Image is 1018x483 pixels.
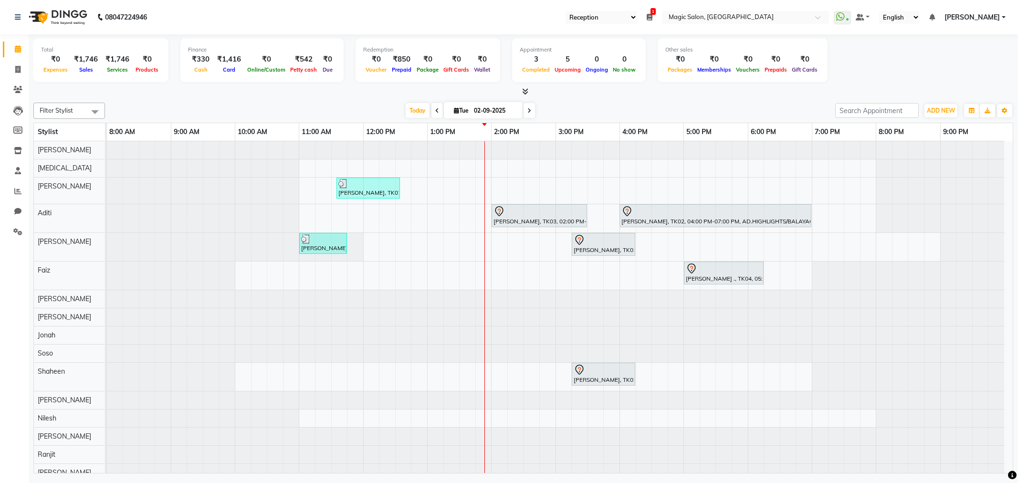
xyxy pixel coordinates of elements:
div: 0 [583,54,610,65]
div: 5 [552,54,583,65]
a: 8:00 PM [876,125,906,139]
div: [PERSON_NAME], TK01, 03:15 PM-04:15 PM, HAIR COLOR Global - Men Stylist [573,234,634,254]
div: [PERSON_NAME], TK02, 04:00 PM-07:00 PM, AD.HIGHLIGHTS/BALAYAGE [620,206,810,226]
span: Vouchers [734,66,762,73]
div: ₹1,416 [213,54,245,65]
a: 11:00 AM [299,125,334,139]
div: [PERSON_NAME] ., TK04, 05:00 PM-06:15 PM, REDKEN TREATMENT Moisture Boost System [685,263,763,283]
div: ₹0 [472,54,493,65]
span: Prepaids [762,66,789,73]
div: Redemption [363,46,493,54]
div: ₹0 [319,54,336,65]
div: ₹0 [734,54,762,65]
a: 9:00 AM [171,125,202,139]
span: Products [133,66,161,73]
span: Services [105,66,130,73]
span: Ongoing [583,66,610,73]
div: Finance [188,46,336,54]
div: [PERSON_NAME], TK05, 11:00 AM-11:45 AM, Wash n Blastdry [300,234,346,252]
span: Memberships [695,66,734,73]
div: ₹0 [441,54,472,65]
span: Gift Cards [441,66,472,73]
a: 7:00 PM [812,125,842,139]
span: [PERSON_NAME] [38,432,91,441]
span: Package [414,66,441,73]
span: [PERSON_NAME] [945,12,1000,22]
div: ₹0 [133,54,161,65]
a: 8:00 AM [107,125,137,139]
span: Filter Stylist [40,106,73,114]
span: [PERSON_NAME] [38,146,91,154]
div: Other sales [665,46,820,54]
span: ADD NEW [927,107,955,114]
a: 9:00 PM [941,125,971,139]
span: Stylist [38,127,58,136]
div: ₹542 [288,54,319,65]
span: Completed [520,66,552,73]
span: Cash [192,66,210,73]
div: ₹1,746 [70,54,102,65]
span: Expenses [41,66,70,73]
span: Soso [38,349,53,357]
span: Shaheen [38,367,65,376]
b: 08047224946 [105,4,147,31]
div: ₹0 [414,54,441,65]
div: 3 [520,54,552,65]
span: Prepaid [389,66,414,73]
button: ADD NEW [924,104,957,117]
span: Online/Custom [245,66,288,73]
span: [PERSON_NAME] [38,182,91,190]
input: 2025-09-02 [471,104,519,118]
span: 1 [651,8,656,15]
div: Total [41,46,161,54]
span: Tue [451,107,471,114]
div: [PERSON_NAME], TK01, 03:15 PM-04:15 PM, FACIAL/ CLEANUPS Classic Cleanup [573,364,634,384]
span: Ranjit [38,450,55,459]
span: Sales [77,66,95,73]
div: Appointment [520,46,638,54]
div: ₹0 [41,54,70,65]
span: Due [320,66,335,73]
span: [PERSON_NAME] [38,396,91,404]
span: Packages [665,66,695,73]
span: [MEDICAL_DATA] [38,164,92,172]
div: ₹330 [188,54,213,65]
div: ₹850 [389,54,414,65]
div: ₹0 [363,54,389,65]
div: ₹0 [245,54,288,65]
span: [PERSON_NAME] [38,468,91,477]
a: 5:00 PM [684,125,714,139]
span: [PERSON_NAME] [38,237,91,246]
div: 0 [610,54,638,65]
a: 1:00 PM [428,125,458,139]
span: No show [610,66,638,73]
a: 1 [647,13,652,21]
span: Upcoming [552,66,583,73]
span: Nilesh [38,414,56,422]
div: ₹0 [789,54,820,65]
a: 3:00 PM [556,125,586,139]
span: Aditi [38,209,52,217]
span: Today [406,103,430,118]
span: Card [220,66,238,73]
div: [PERSON_NAME], TK07, 11:35 AM-12:35 PM, SL.HAIRCUT MEN (₹1500) [337,179,399,197]
span: Petty cash [288,66,319,73]
a: 2:00 PM [492,125,522,139]
div: ₹0 [695,54,734,65]
a: 10:00 AM [235,125,270,139]
span: [PERSON_NAME] [38,313,91,321]
div: [PERSON_NAME], TK03, 02:00 PM-03:30 PM, HAIR COLOR Root Touch Up Senior Stylist [493,206,586,226]
span: Faiz [38,266,50,274]
span: Gift Cards [789,66,820,73]
span: Jonah [38,331,55,339]
span: Wallet [472,66,493,73]
a: 6:00 PM [748,125,778,139]
span: [PERSON_NAME] [38,294,91,303]
img: logo [24,4,90,31]
div: ₹0 [665,54,695,65]
a: 4:00 PM [620,125,650,139]
span: Voucher [363,66,389,73]
div: ₹1,746 [102,54,133,65]
a: 12:00 PM [364,125,398,139]
div: ₹0 [762,54,789,65]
